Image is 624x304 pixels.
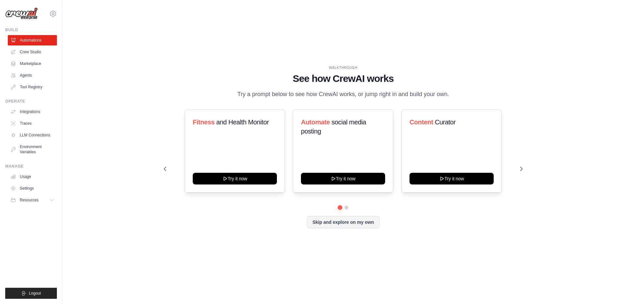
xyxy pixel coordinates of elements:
a: Traces [8,118,57,129]
span: Content [409,119,433,126]
button: Try it now [193,173,277,184]
a: Usage [8,171,57,182]
a: Agents [8,70,57,81]
span: Logout [29,291,41,296]
a: Environment Variables [8,142,57,157]
a: Integrations [8,107,57,117]
button: Logout [5,288,57,299]
button: Skip and explore on my own [307,216,379,228]
a: Crew Studio [8,47,57,57]
span: and Health Monitor [216,119,269,126]
span: Resources [20,197,38,203]
button: Resources [8,195,57,205]
a: LLM Connections [8,130,57,140]
div: Manage [5,164,57,169]
span: Curator [435,119,456,126]
span: Fitness [193,119,214,126]
span: Automate [301,119,330,126]
p: Try a prompt below to see how CrewAI works, or jump right in and build your own. [234,90,452,99]
h1: See how CrewAI works [164,73,523,84]
button: Try it now [409,173,494,184]
img: Logo [5,7,38,20]
div: Operate [5,99,57,104]
div: Build [5,27,57,32]
button: Try it now [301,173,385,184]
a: Marketplace [8,58,57,69]
a: Settings [8,183,57,194]
span: social media posting [301,119,366,135]
div: WALKTHROUGH [164,65,523,70]
a: Tool Registry [8,82,57,92]
a: Automations [8,35,57,45]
